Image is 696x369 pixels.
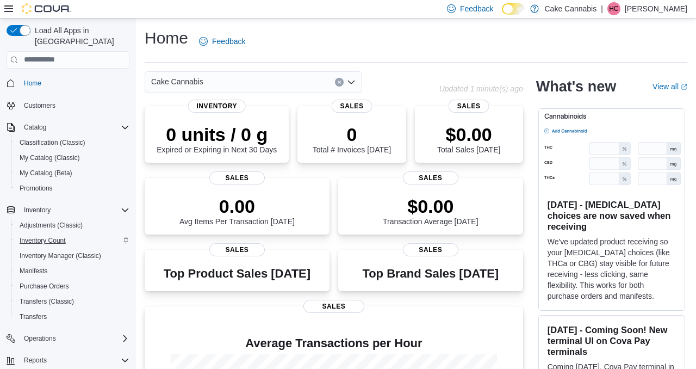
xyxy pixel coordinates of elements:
[11,248,134,263] button: Inventory Manager (Classic)
[20,312,47,321] span: Transfers
[24,123,46,132] span: Catalog
[30,25,129,47] span: Load All Apps in [GEOGRAPHIC_DATA]
[20,282,69,291] span: Purchase Orders
[157,124,277,145] p: 0 units / 0 g
[362,267,499,280] h3: Top Brand Sales [DATE]
[15,234,70,247] a: Inventory Count
[20,354,129,367] span: Reports
[153,337,514,350] h4: Average Transactions per Hour
[15,249,105,262] a: Inventory Manager (Classic)
[15,167,77,180] a: My Catalog (Beta)
[20,121,129,134] span: Catalog
[157,124,277,154] div: Expired or Expiring in Next 30 Days
[548,236,676,302] p: We've updated product receiving so your [MEDICAL_DATA] choices (like THCa or CBG) stay visible fo...
[15,151,84,164] a: My Catalog (Classic)
[11,279,134,294] button: Purchase Orders
[15,182,129,195] span: Promotions
[2,75,134,91] button: Home
[652,82,687,91] a: View allExternal link
[20,332,129,345] span: Operations
[20,121,51,134] button: Catalog
[2,120,134,135] button: Catalog
[303,300,364,313] span: Sales
[15,265,52,278] a: Manifests
[20,297,74,306] span: Transfers (Classic)
[383,195,478,226] div: Transaction Average [DATE]
[20,184,53,193] span: Promotions
[403,171,458,184] span: Sales
[544,2,596,15] p: Cake Cannabis
[609,2,618,15] span: HC
[24,206,51,214] span: Inventory
[601,2,603,15] p: |
[20,77,46,90] a: Home
[20,267,47,275] span: Manifests
[195,30,250,52] a: Feedback
[15,310,129,323] span: Transfers
[15,136,90,149] a: Classification (Classic)
[2,202,134,218] button: Inventory
[536,78,616,95] h2: What's new
[151,75,203,88] span: Cake Cannabis
[2,97,134,113] button: Customers
[20,251,101,260] span: Inventory Manager (Classic)
[22,3,71,14] img: Cova
[20,99,60,112] a: Customers
[383,195,478,217] p: $0.00
[335,78,344,87] button: Clear input
[15,219,87,232] a: Adjustments (Classic)
[15,167,129,180] span: My Catalog (Beta)
[179,195,295,226] div: Avg Items Per Transaction [DATE]
[607,2,620,15] div: Hailey Coyle
[24,356,47,365] span: Reports
[179,195,295,217] p: 0.00
[11,181,134,196] button: Promotions
[15,295,78,308] a: Transfers (Classic)
[15,249,129,262] span: Inventory Manager (Classic)
[15,219,129,232] span: Adjustments (Classic)
[24,101,55,110] span: Customers
[212,36,245,47] span: Feedback
[209,243,265,256] span: Sales
[11,150,134,165] button: My Catalog (Classic)
[20,204,55,217] button: Inventory
[11,135,134,150] button: Classification (Classic)
[548,324,676,357] h3: [DATE] - Coming Soon! New terminal UI on Cova Pay terminals
[15,310,51,323] a: Transfers
[460,3,493,14] span: Feedback
[548,199,676,232] h3: [DATE] - [MEDICAL_DATA] choices are now saved when receiving
[11,294,134,309] button: Transfers (Classic)
[20,169,72,177] span: My Catalog (Beta)
[15,280,129,293] span: Purchase Orders
[209,171,265,184] span: Sales
[313,124,391,145] p: 0
[20,204,129,217] span: Inventory
[449,100,489,113] span: Sales
[2,353,134,368] button: Reports
[15,295,129,308] span: Transfers (Classic)
[11,263,134,279] button: Manifests
[403,243,458,256] span: Sales
[20,138,85,147] span: Classification (Classic)
[11,233,134,248] button: Inventory Count
[20,76,129,90] span: Home
[15,280,73,293] a: Purchase Orders
[20,153,80,162] span: My Catalog (Classic)
[625,2,687,15] p: [PERSON_NAME]
[20,354,51,367] button: Reports
[188,100,246,113] span: Inventory
[20,236,66,245] span: Inventory Count
[24,79,41,88] span: Home
[313,124,391,154] div: Total # Invoices [DATE]
[15,234,129,247] span: Inventory Count
[332,100,372,113] span: Sales
[11,218,134,233] button: Adjustments (Classic)
[15,151,129,164] span: My Catalog (Classic)
[437,124,500,154] div: Total Sales [DATE]
[502,3,525,15] input: Dark Mode
[439,84,523,93] p: Updated 1 minute(s) ago
[145,27,188,49] h1: Home
[20,221,83,230] span: Adjustments (Classic)
[11,309,134,324] button: Transfers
